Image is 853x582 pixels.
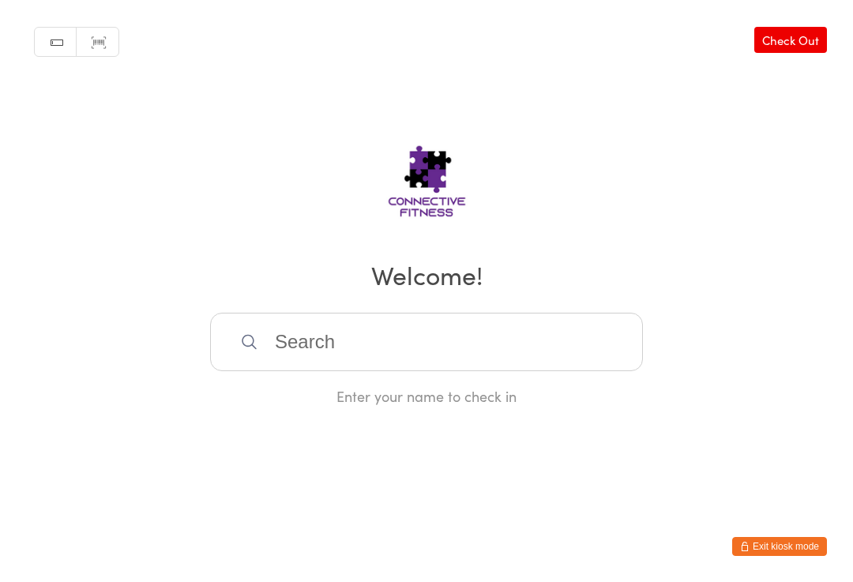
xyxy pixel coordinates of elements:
div: Enter your name to check in [210,386,643,406]
a: Check Out [754,27,827,53]
input: Search [210,313,643,371]
button: Exit kiosk mode [732,537,827,556]
img: Connective Fitness [338,116,516,235]
h2: Welcome! [16,257,837,292]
